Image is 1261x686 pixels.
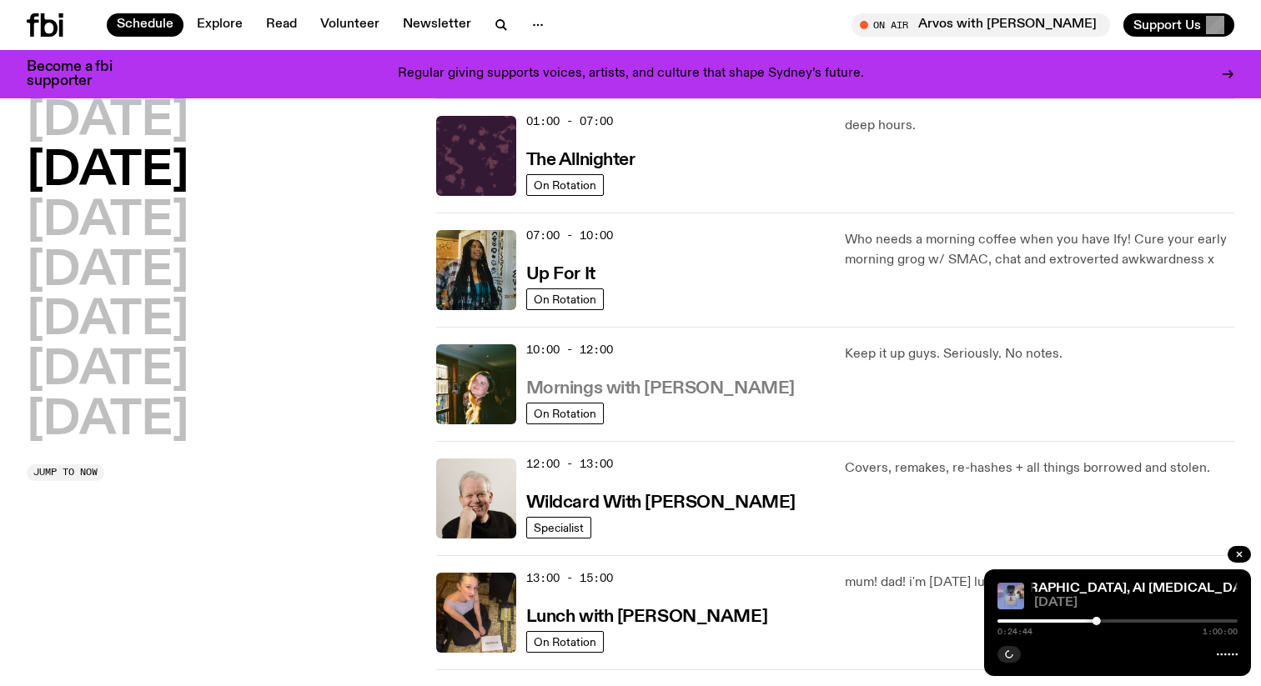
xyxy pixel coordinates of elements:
[27,148,188,195] button: [DATE]
[27,60,133,88] h3: Become a fbi supporter
[534,635,596,648] span: On Rotation
[845,458,1234,478] p: Covers, remakes, re-hashes + all things borrowed and stolen.
[27,398,188,444] button: [DATE]
[107,13,183,37] a: Schedule
[845,573,1234,593] p: mum! dad! i'm [DATE] lunch!
[526,266,595,283] h3: Up For It
[852,13,1110,37] button: On AirArvos with [PERSON_NAME]
[1203,628,1238,636] span: 1:00:00
[534,293,596,305] span: On Rotation
[845,230,1234,270] p: Who needs a morning coffee when you have Ify! Cure your early morning grog w/ SMAC, chat and extr...
[534,178,596,191] span: On Rotation
[526,148,636,169] a: The Allnighter
[27,348,188,394] button: [DATE]
[534,407,596,419] span: On Rotation
[526,228,613,243] span: 07:00 - 10:00
[1133,18,1201,33] span: Support Us
[526,456,613,472] span: 12:00 - 13:00
[845,116,1234,136] p: deep hours.
[1123,13,1234,37] button: Support Us
[436,573,516,653] img: SLC lunch cover
[398,67,864,82] p: Regular giving supports voices, artists, and culture that shape Sydney’s future.
[526,288,604,310] a: On Rotation
[310,13,389,37] a: Volunteer
[526,494,796,512] h3: Wildcard With [PERSON_NAME]
[27,98,188,145] button: [DATE]
[27,198,188,245] button: [DATE]
[27,248,188,295] button: [DATE]
[393,13,481,37] a: Newsletter
[526,174,604,196] a: On Rotation
[845,344,1234,364] p: Keep it up guys. Seriously. No notes.
[526,342,613,358] span: 10:00 - 12:00
[27,298,188,344] button: [DATE]
[33,468,98,477] span: Jump to now
[526,403,604,424] a: On Rotation
[526,491,796,512] a: Wildcard With [PERSON_NAME]
[526,608,767,626] h3: Lunch with [PERSON_NAME]
[534,521,584,533] span: Specialist
[526,631,604,653] a: On Rotation
[187,13,253,37] a: Explore
[526,113,613,129] span: 01:00 - 07:00
[256,13,307,37] a: Read
[526,570,613,586] span: 13:00 - 15:00
[436,458,516,538] img: Stuart is smiling charmingly, wearing a black t-shirt against a stark white background.
[526,380,795,398] h3: Mornings with [PERSON_NAME]
[526,605,767,626] a: Lunch with [PERSON_NAME]
[1034,597,1238,609] span: [DATE]
[997,628,1032,636] span: 0:24:44
[526,377,795,398] a: Mornings with [PERSON_NAME]
[526,152,636,169] h3: The Allnighter
[436,344,516,424] img: Freya smiles coyly as she poses for the image.
[526,263,595,283] a: Up For It
[27,464,104,481] button: Jump to now
[436,230,516,310] img: Ify - a Brown Skin girl with black braided twists, looking up to the side with her tongue stickin...
[526,517,591,538] a: Specialist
